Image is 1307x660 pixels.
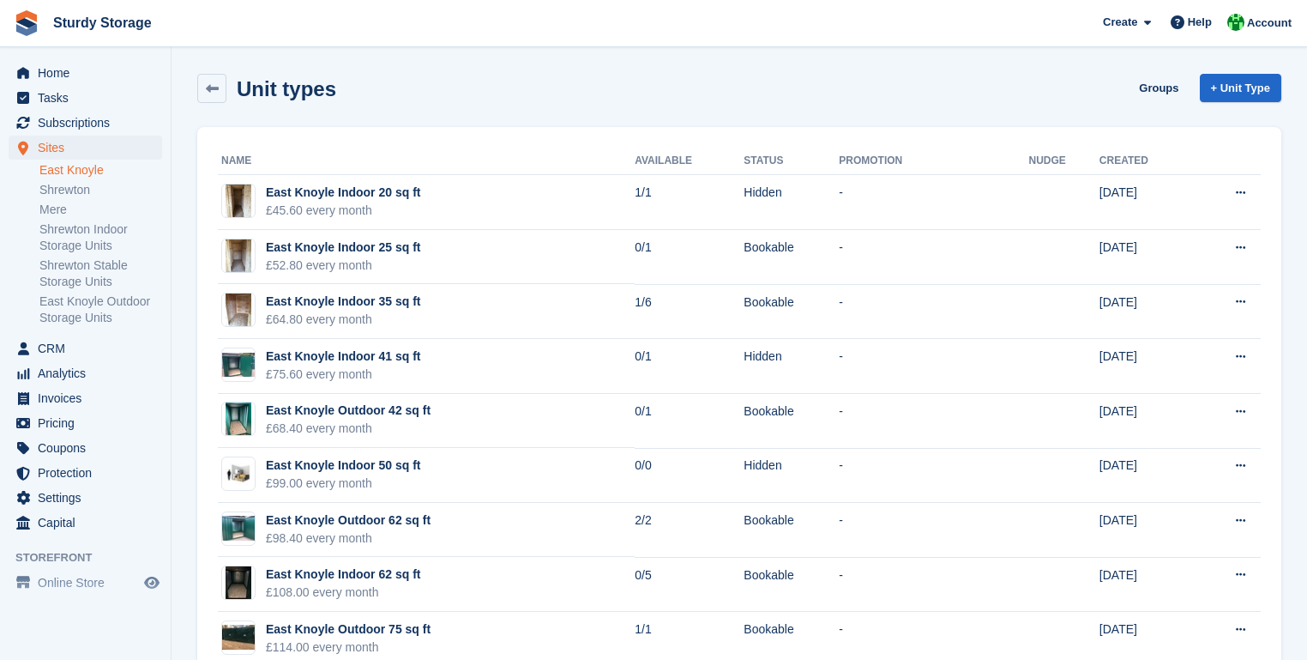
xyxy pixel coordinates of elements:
div: £75.60 every month [266,366,420,384]
td: Hidden [744,448,839,503]
span: Subscriptions [38,111,141,135]
span: Account [1247,15,1292,32]
img: 35%20sq%20ft%20(5%20x%207%20x%207ft)%20Container.JPG [226,293,251,327]
div: East Knoyle Indoor 50 sq ft [266,457,420,475]
td: 0/1 [635,230,744,285]
img: Simon Sturdy [1227,14,1244,31]
td: - [839,503,1028,558]
td: 0/1 [635,394,744,449]
span: Tasks [38,86,141,110]
a: menu [9,136,162,160]
a: menu [9,571,162,595]
a: menu [9,436,162,460]
img: stora-icon-8386f47178a22dfd0bd8f6a31ec36ba5ce8667c1dd55bd0f319d3a0aa187defe.svg [14,10,39,36]
td: Bookable [744,230,839,285]
a: menu [9,111,162,135]
span: Invoices [38,386,141,410]
a: Mere [39,202,162,218]
img: 7%20ft%2020%20sq%20ft%20Barn%20Unit%20-%20Inside.JPG [226,184,251,218]
div: East Knoyle Indoor 20 sq ft [266,184,420,202]
a: menu [9,86,162,110]
div: £68.40 every month [266,420,431,438]
a: menu [9,386,162,410]
a: menu [9,61,162,85]
th: Available [635,148,744,175]
th: Status [744,148,839,175]
td: 1/6 [635,284,744,339]
div: £45.60 every month [266,202,420,220]
div: East Knoyle Outdoor 62 sq ft [266,512,431,530]
td: Hidden [744,339,839,394]
a: Shrewton Stable Storage Units [39,257,162,290]
a: Groups [1132,74,1185,102]
a: East Knoyle [39,162,162,179]
a: East Knoyle Outdoor Storage Units [39,294,162,326]
img: IMG_5336.JPG [226,566,251,600]
span: Pricing [38,411,141,435]
a: menu [9,461,162,485]
td: Bookable [744,284,839,339]
td: Bookable [744,557,839,612]
span: Capital [38,511,141,535]
img: IMG_5205.JPG [222,516,255,541]
img: 7ft%2025%20sq%20ft%20Barn%20Unit%20-%20Inside.JPG [226,239,251,273]
span: Storefront [15,549,171,566]
td: - [839,284,1028,339]
span: Sites [38,136,141,160]
span: Help [1188,14,1212,31]
img: IMG_5211.JPG [222,353,255,378]
td: Hidden [744,175,839,230]
span: Home [38,61,141,85]
a: Sturdy Storage [46,9,159,37]
div: £52.80 every month [266,257,420,275]
div: £98.40 every month [266,530,431,548]
a: Shrewton Indoor Storage Units [39,221,162,254]
td: - [839,175,1028,230]
div: £99.00 every month [266,475,420,493]
div: East Knoyle Indoor 25 sq ft [266,239,420,257]
th: Promotion [839,148,1028,175]
span: CRM [38,336,141,360]
div: East Knoyle Outdoor 42 sq ft [266,402,431,420]
td: Bookable [744,394,839,449]
th: Name [218,148,635,175]
span: Settings [38,486,141,510]
td: [DATE] [1099,284,1193,339]
img: 10%20ft%20Container%20.JPG [222,625,255,650]
td: 0/0 [635,448,744,503]
img: IMG_8905.jpeg [222,462,255,487]
div: East Knoyle Indoor 41 sq ft [266,348,420,366]
td: [DATE] [1099,230,1193,285]
td: - [839,448,1028,503]
th: Nudge [1029,148,1099,175]
div: £108.00 every month [266,584,420,602]
td: [DATE] [1099,557,1193,612]
td: 1/1 [635,175,744,230]
span: Online Store [38,571,141,595]
a: menu [9,486,162,510]
a: menu [9,361,162,385]
span: Protection [38,461,141,485]
div: £114.00 every month [266,639,431,657]
td: [DATE] [1099,503,1193,558]
span: Coupons [38,436,141,460]
a: menu [9,511,162,535]
td: 2/2 [635,503,744,558]
div: £64.80 every month [266,311,420,329]
a: Shrewton [39,182,162,198]
img: 42%20sq%20ft%20container.jpg [226,402,251,436]
td: - [839,394,1028,449]
a: menu [9,336,162,360]
span: Create [1103,14,1137,31]
td: Bookable [744,503,839,558]
div: East Knoyle Indoor 62 sq ft [266,566,420,584]
td: - [839,557,1028,612]
div: East Knoyle Outdoor 75 sq ft [266,621,431,639]
td: 0/1 [635,339,744,394]
td: [DATE] [1099,339,1193,394]
td: [DATE] [1099,394,1193,449]
td: - [839,339,1028,394]
a: + Unit Type [1200,74,1281,102]
div: East Knoyle Indoor 35 sq ft [266,293,420,311]
th: Created [1099,148,1193,175]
